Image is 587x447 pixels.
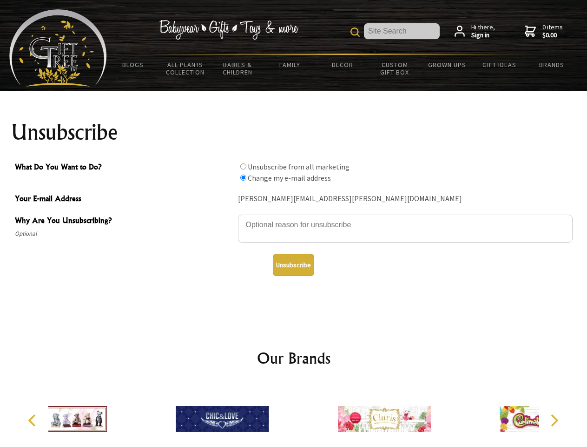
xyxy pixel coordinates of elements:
[159,20,298,40] img: Babywear - Gifts - Toys & more
[316,55,369,74] a: Decor
[211,55,264,82] a: Babies & Children
[526,55,578,74] a: Brands
[9,9,107,87] img: Babyware - Gifts - Toys and more...
[159,55,212,82] a: All Plants Collection
[240,175,246,181] input: What Do You Want to Do?
[15,161,233,175] span: What Do You Want to Do?
[350,27,360,37] img: product search
[364,23,440,39] input: Site Search
[264,55,317,74] a: Family
[544,410,564,431] button: Next
[15,228,233,239] span: Optional
[471,31,495,40] strong: Sign in
[421,55,473,74] a: Grown Ups
[542,31,563,40] strong: $0.00
[238,192,573,206] div: [PERSON_NAME][EMAIL_ADDRESS][PERSON_NAME][DOMAIN_NAME]
[273,254,314,276] button: Unsubscribe
[248,162,350,171] label: Unsubscribe from all marketing
[369,55,421,82] a: Custom Gift Box
[19,347,569,369] h2: Our Brands
[15,193,233,206] span: Your E-mail Address
[455,23,495,40] a: Hi there,Sign in
[15,215,233,228] span: Why Are You Unsubscribing?
[542,23,563,40] span: 0 items
[238,215,573,243] textarea: Why Are You Unsubscribing?
[525,23,563,40] a: 0 items$0.00
[240,163,246,169] input: What Do You Want to Do?
[473,55,526,74] a: Gift Ideas
[11,121,576,143] h1: Unsubscribe
[248,173,331,183] label: Change my e-mail address
[23,410,44,431] button: Previous
[471,23,495,40] span: Hi there,
[107,55,159,74] a: BLOGS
